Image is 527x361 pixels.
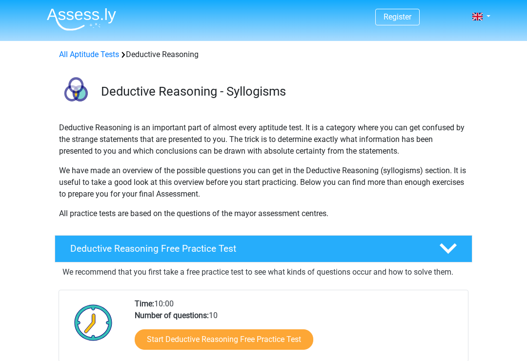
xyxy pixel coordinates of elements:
div: Deductive Reasoning [55,49,472,60]
b: Number of questions: [135,311,209,320]
img: deductive reasoning [55,72,97,114]
a: Start Deductive Reasoning Free Practice Test [135,329,313,350]
p: We recommend that you first take a free practice test to see what kinds of questions occur and ho... [62,266,465,278]
img: Clock [69,298,118,347]
p: Deductive Reasoning is an important part of almost every aptitude test. It is a category where yo... [59,122,468,157]
p: All practice tests are based on the questions of the mayor assessment centres. [59,208,468,220]
a: Deductive Reasoning Free Practice Test [51,235,476,262]
h4: Deductive Reasoning Free Practice Test [70,243,424,254]
a: Register [384,12,411,21]
a: All Aptitude Tests [59,50,119,59]
p: We have made an overview of the possible questions you can get in the Deductive Reasoning (syllog... [59,165,468,200]
img: Assessly [47,8,116,31]
h3: Deductive Reasoning - Syllogisms [101,84,465,99]
b: Time: [135,299,154,308]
